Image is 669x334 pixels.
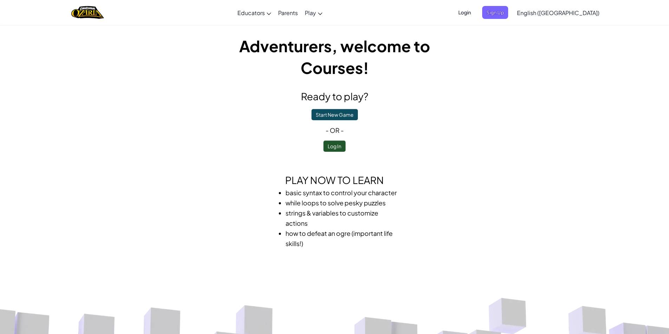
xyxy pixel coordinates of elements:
a: English ([GEOGRAPHIC_DATA]) [513,3,603,22]
a: Ozaria by CodeCombat logo [71,5,104,20]
li: while loops to solve pesky puzzles [286,198,398,208]
a: Parents [275,3,301,22]
a: Play [301,3,326,22]
li: strings & variables to customize actions [286,208,398,228]
li: how to defeat an ogre (important life skills!) [286,228,398,248]
h2: Play now to learn [208,173,461,188]
span: - [326,126,330,134]
span: English ([GEOGRAPHIC_DATA]) [517,9,599,16]
a: Educators [234,3,275,22]
button: Log In [323,141,346,152]
h2: Ready to play? [208,89,461,104]
button: Start New Game [311,109,358,120]
h1: Adventurers, welcome to Courses! [208,35,461,79]
button: Login [454,6,475,19]
span: Play [305,9,316,16]
span: or [330,126,340,134]
span: - [340,126,344,134]
span: Educators [237,9,265,16]
img: Home [71,5,104,20]
button: Sign Up [482,6,508,19]
li: basic syntax to control your character [286,188,398,198]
